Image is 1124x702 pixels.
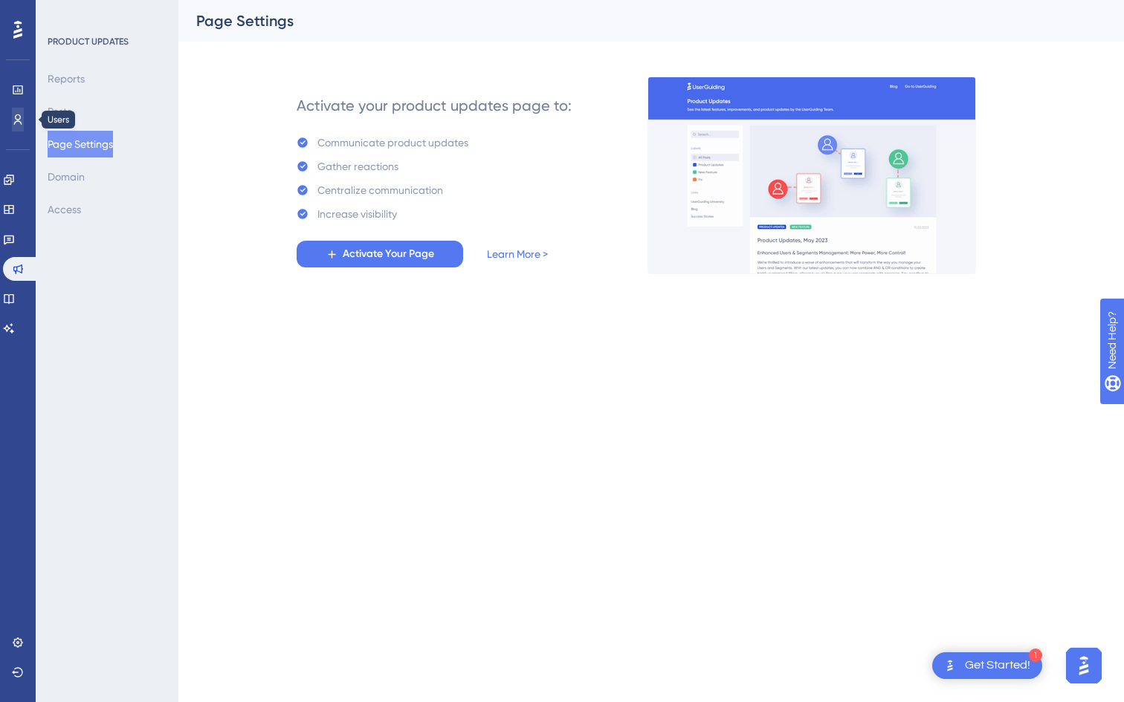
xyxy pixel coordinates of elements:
button: Domain [48,163,85,190]
div: Gather reactions [317,157,398,175]
div: Page Settings [196,10,1069,31]
button: Posts [48,98,71,125]
button: Reports [48,65,85,92]
div: Open Get Started! checklist, remaining modules: 1 [932,652,1042,679]
div: Communicate product updates [317,134,468,152]
span: Need Help? [35,4,93,22]
div: 1 [1029,649,1042,662]
iframe: UserGuiding AI Assistant Launcher [1062,643,1106,688]
img: launcher-image-alternative-text [941,657,959,675]
img: 253145e29d1258e126a18a92d52e03bb.gif [647,77,976,274]
div: Increase visibility [317,205,397,223]
div: Get Started! [965,657,1030,674]
a: Learn More > [487,245,548,263]
button: Page Settings [48,131,113,157]
div: PRODUCT UPDATES [48,36,129,48]
div: Centralize communication [317,181,443,199]
button: Activate Your Page [297,241,463,267]
span: Activate Your Page [343,245,434,263]
div: Activate your product updates page to: [297,95,572,116]
button: Access [48,196,81,223]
